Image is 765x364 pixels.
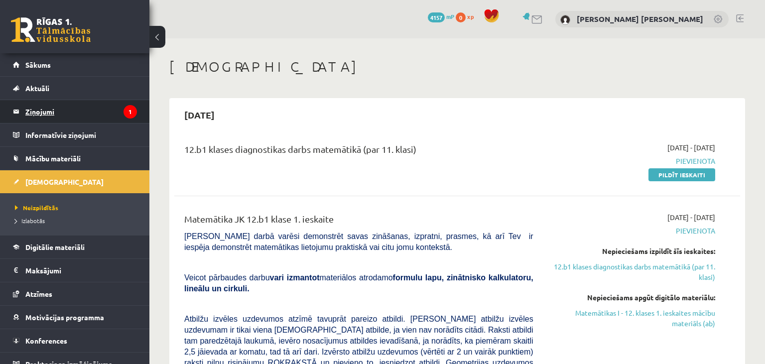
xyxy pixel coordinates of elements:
[13,147,137,170] a: Mācību materiāli
[456,12,479,20] a: 0 xp
[548,292,715,303] div: Nepieciešams apgūt digitālo materiālu:
[13,329,137,352] a: Konferences
[467,12,474,20] span: xp
[169,58,745,75] h1: [DEMOGRAPHIC_DATA]
[124,105,137,119] i: 1
[667,142,715,153] span: [DATE] - [DATE]
[25,177,104,186] span: [DEMOGRAPHIC_DATA]
[15,216,139,225] a: Izlabotās
[25,313,104,322] span: Motivācijas programma
[648,168,715,181] a: Pildīt ieskaiti
[25,289,52,298] span: Atzīmes
[548,226,715,236] span: Pievienota
[456,12,466,22] span: 0
[548,261,715,282] a: 12.b1 klases diagnostikas darbs matemātikā (par 11. klasi)
[25,243,85,251] span: Digitālie materiāli
[13,282,137,305] a: Atzīmes
[13,53,137,76] a: Sākums
[184,232,533,251] span: [PERSON_NAME] darbā varēsi demonstrēt savas zināšanas, izpratni, prasmes, kā arī Tev ir iespēja d...
[25,60,51,69] span: Sākums
[560,15,570,25] img: Emīlija Krista Bērziņa
[25,259,137,282] legend: Maksājumi
[428,12,454,20] a: 4157 mP
[270,273,320,282] b: vari izmantot
[13,306,137,329] a: Motivācijas programma
[184,212,533,231] div: Matemātika JK 12.b1 klase 1. ieskaite
[548,246,715,256] div: Nepieciešams izpildīt šīs ieskaites:
[13,123,137,146] a: Informatīvie ziņojumi
[13,100,137,123] a: Ziņojumi1
[13,77,137,100] a: Aktuāli
[25,100,137,123] legend: Ziņojumi
[548,308,715,329] a: Matemātikas I - 12. klases 1. ieskaites mācību materiāls (ab)
[13,170,137,193] a: [DEMOGRAPHIC_DATA]
[11,17,91,42] a: Rīgas 1. Tālmācības vidusskola
[446,12,454,20] span: mP
[667,212,715,223] span: [DATE] - [DATE]
[15,204,58,212] span: Neizpildītās
[25,154,81,163] span: Mācību materiāli
[577,14,703,24] a: [PERSON_NAME] [PERSON_NAME]
[174,103,225,126] h2: [DATE]
[13,236,137,258] a: Digitālie materiāli
[184,142,533,161] div: 12.b1 klases diagnostikas darbs matemātikā (par 11. klasi)
[25,336,67,345] span: Konferences
[25,123,137,146] legend: Informatīvie ziņojumi
[15,203,139,212] a: Neizpildītās
[428,12,445,22] span: 4157
[184,273,533,293] b: formulu lapu, zinātnisko kalkulatoru, lineālu un cirkuli.
[25,84,49,93] span: Aktuāli
[13,259,137,282] a: Maksājumi
[184,273,533,293] span: Veicot pārbaudes darbu materiālos atrodamo
[548,156,715,166] span: Pievienota
[15,217,45,225] span: Izlabotās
